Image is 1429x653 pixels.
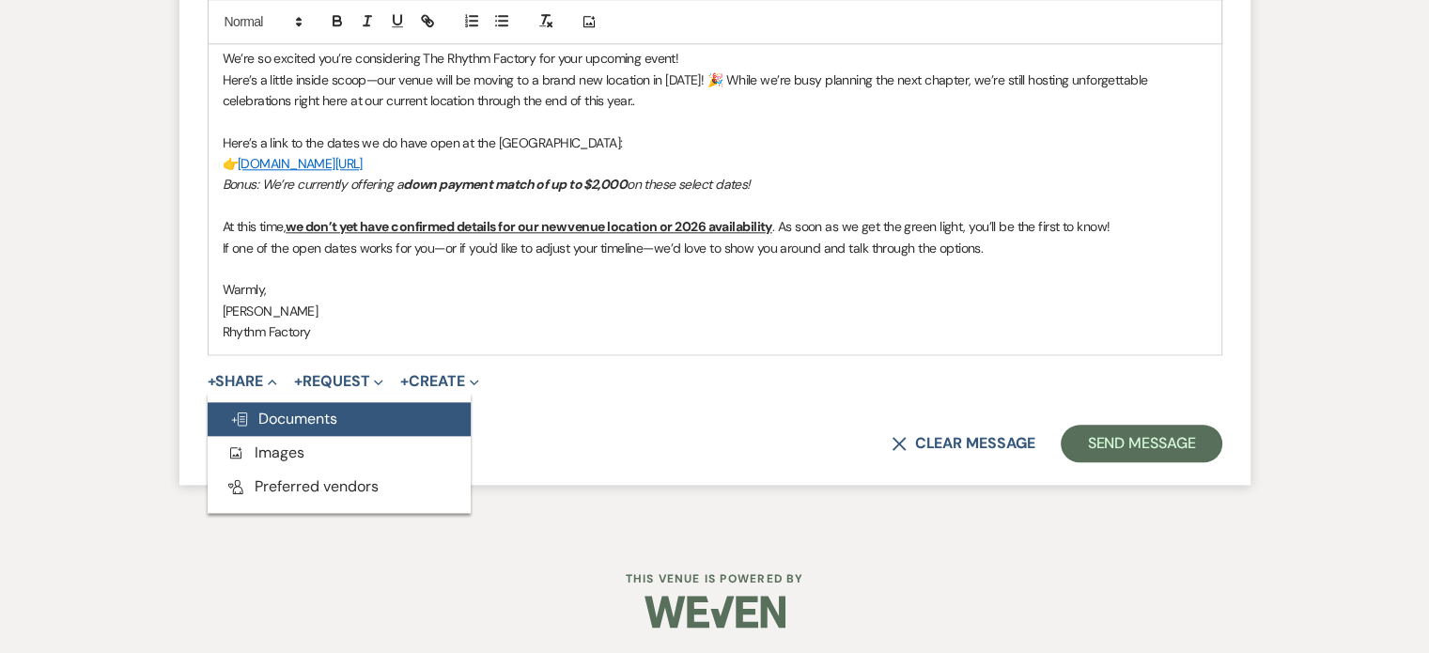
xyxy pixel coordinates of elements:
[208,470,471,504] button: Preferred vendors
[208,374,216,389] span: +
[223,48,1207,69] p: We’re so excited you’re considering The Rhythm Factory for your upcoming event!
[627,176,750,193] em: on these select dates!
[223,321,1207,342] p: Rhythm Factory
[294,374,383,389] button: Request
[223,238,1207,258] p: If one of the open dates works for you—or if you'd like to adjust your timeline—we’d love to show...
[223,216,1207,237] p: At this time, . As soon as we get the green light, you’ll be the first to know!
[223,279,1207,300] p: Warmly,
[223,301,1207,321] p: [PERSON_NAME]
[223,176,404,193] em: Bonus: We’re currently offering a
[403,176,627,193] em: down payment match of up to $2,000
[1061,425,1221,462] button: Send Message
[238,155,363,172] a: [DOMAIN_NAME][URL]
[208,374,278,389] button: Share
[294,374,303,389] span: +
[226,443,304,462] span: Images
[208,436,471,470] button: Images
[892,436,1034,451] button: Clear message
[223,132,1207,153] p: Here’s a link to the dates we do have open at the [GEOGRAPHIC_DATA]:
[223,153,1207,174] p: 👉
[645,579,785,645] img: Weven Logo
[286,218,772,235] u: we don’t yet have confirmed details for our new venue location or 2026 availability
[400,374,409,389] span: +
[208,402,471,436] button: Documents
[230,409,337,428] span: Documents
[223,70,1207,112] p: Here’s a little inside scoop—our venue will be moving to a brand new location in [DATE]! 🎉 While ...
[400,374,478,389] button: Create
